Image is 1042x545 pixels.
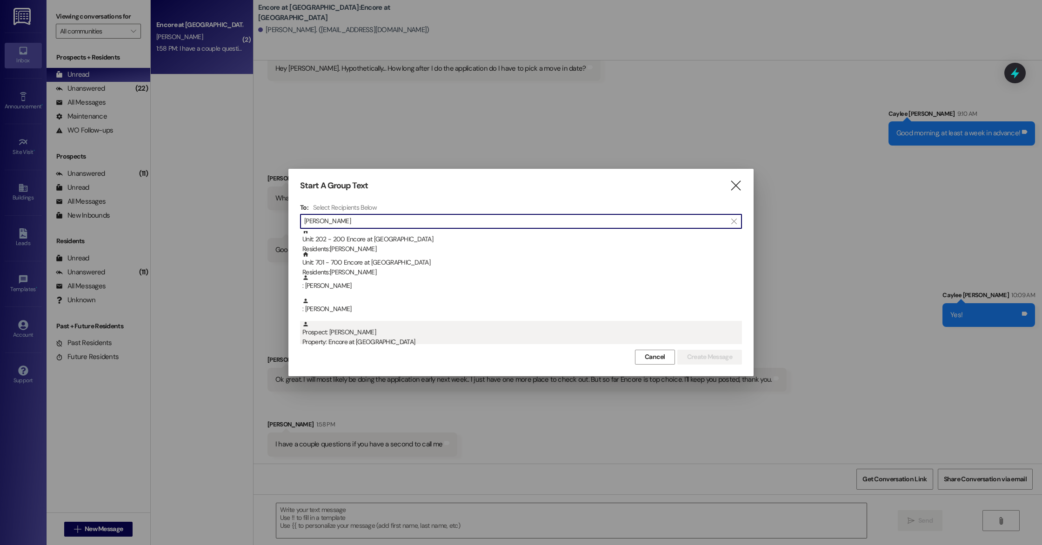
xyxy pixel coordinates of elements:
[302,298,742,314] div: : [PERSON_NAME]
[300,321,742,344] div: Prospect: [PERSON_NAME]Property: Encore at [GEOGRAPHIC_DATA]
[302,337,742,347] div: Property: Encore at [GEOGRAPHIC_DATA]
[731,218,736,225] i: 
[302,244,742,254] div: Residents: [PERSON_NAME]
[300,274,742,298] div: : [PERSON_NAME]
[729,181,742,191] i: 
[302,274,742,291] div: : [PERSON_NAME]
[677,350,742,365] button: Create Message
[635,350,675,365] button: Cancel
[300,251,742,274] div: Unit: 701 - 700 Encore at [GEOGRAPHIC_DATA]Residents:[PERSON_NAME]
[302,267,742,277] div: Residents: [PERSON_NAME]
[313,203,377,212] h4: Select Recipients Below
[300,203,308,212] h3: To:
[302,228,742,254] div: Unit: 202 - 200 Encore at [GEOGRAPHIC_DATA]
[300,298,742,321] div: : [PERSON_NAME]
[300,228,742,251] div: Unit: 202 - 200 Encore at [GEOGRAPHIC_DATA]Residents:[PERSON_NAME]
[645,352,665,362] span: Cancel
[304,215,727,228] input: Search for any contact or apartment
[302,321,742,347] div: Prospect: [PERSON_NAME]
[687,352,732,362] span: Create Message
[727,214,741,228] button: Clear text
[300,180,368,191] h3: Start A Group Text
[302,251,742,278] div: Unit: 701 - 700 Encore at [GEOGRAPHIC_DATA]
